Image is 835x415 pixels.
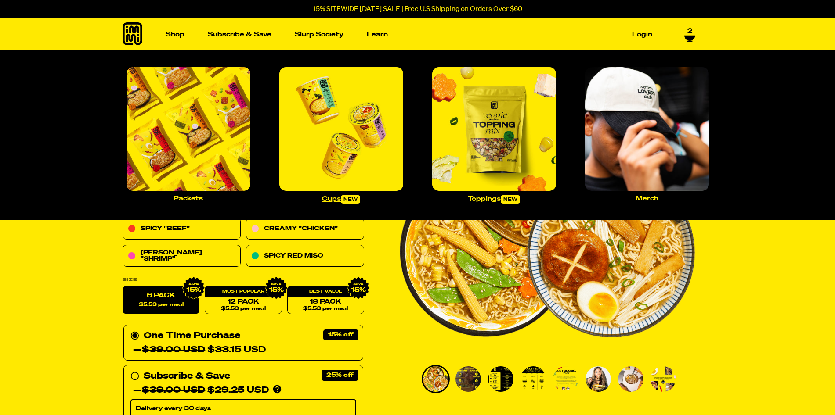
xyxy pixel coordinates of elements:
[423,366,448,392] img: Variety Vol. 2
[123,278,364,283] label: Size
[264,277,287,300] img: IMG_9632.png
[488,366,513,392] img: Variety Vol. 2
[322,195,360,204] p: Cups
[501,195,520,204] span: new
[204,28,275,41] a: Subscribe & Save
[291,28,347,41] a: Slurp Society
[123,64,254,205] a: Packets
[363,28,391,41] a: Learn
[144,369,230,383] div: Subscribe & Save
[347,277,369,300] img: IMG_9632.png
[123,218,241,240] a: Spicy "Beef"
[651,366,676,392] img: Variety Vol. 2
[552,365,580,393] li: Go to slide 5
[684,27,695,42] a: 2
[432,67,556,191] img: Toppings_large.jpg
[341,195,360,204] span: new
[162,28,188,41] a: Shop
[586,366,611,392] img: Variety Vol. 2
[174,195,203,202] p: Packets
[313,5,522,13] p: 15% SITEWIDE [DATE] SALE | Free U.S Shipping on Orders Over $60
[429,64,560,207] a: Toppingsnew
[205,286,282,315] a: 12 Pack$5.53 per meal
[455,366,481,392] img: Variety Vol. 2
[127,67,250,191] img: Packets_large.jpg
[649,365,677,393] li: Go to slide 8
[582,64,712,205] a: Merch
[123,286,199,315] label: 6 Pack
[246,218,364,240] a: Creamy "Chicken"
[487,365,515,393] li: Go to slide 3
[246,245,364,267] a: Spicy Red Miso
[617,365,645,393] li: Go to slide 7
[162,18,656,50] nav: Main navigation
[618,366,643,392] img: Variety Vol. 2
[521,366,546,392] img: Variety Vol. 2
[454,365,482,393] li: Go to slide 2
[133,383,269,397] div: — $29.25 USD
[400,365,695,393] div: PDP main carousel thumbnails
[276,64,407,207] a: Cupsnew
[133,343,266,357] div: — $33.15 USD
[279,67,403,191] img: Cups_large.jpg
[182,277,205,300] img: IMG_9632.png
[138,302,183,308] span: $5.53 per meal
[553,366,578,392] img: Variety Vol. 2
[220,306,265,312] span: $5.53 per meal
[142,386,205,395] del: $39.00 USD
[123,245,241,267] a: [PERSON_NAME] "Shrimp"
[303,306,348,312] span: $5.53 per meal
[468,195,520,204] p: Toppings
[629,28,656,41] a: Login
[142,346,205,354] del: $39.00 USD
[687,27,692,35] span: 2
[636,195,658,202] p: Merch
[422,365,450,393] li: Go to slide 1
[130,329,356,357] div: One Time Purchase
[585,67,709,191] img: Merch_large.jpg
[287,286,364,315] a: 18 Pack$5.53 per meal
[519,365,547,393] li: Go to slide 4
[584,365,612,393] li: Go to slide 6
